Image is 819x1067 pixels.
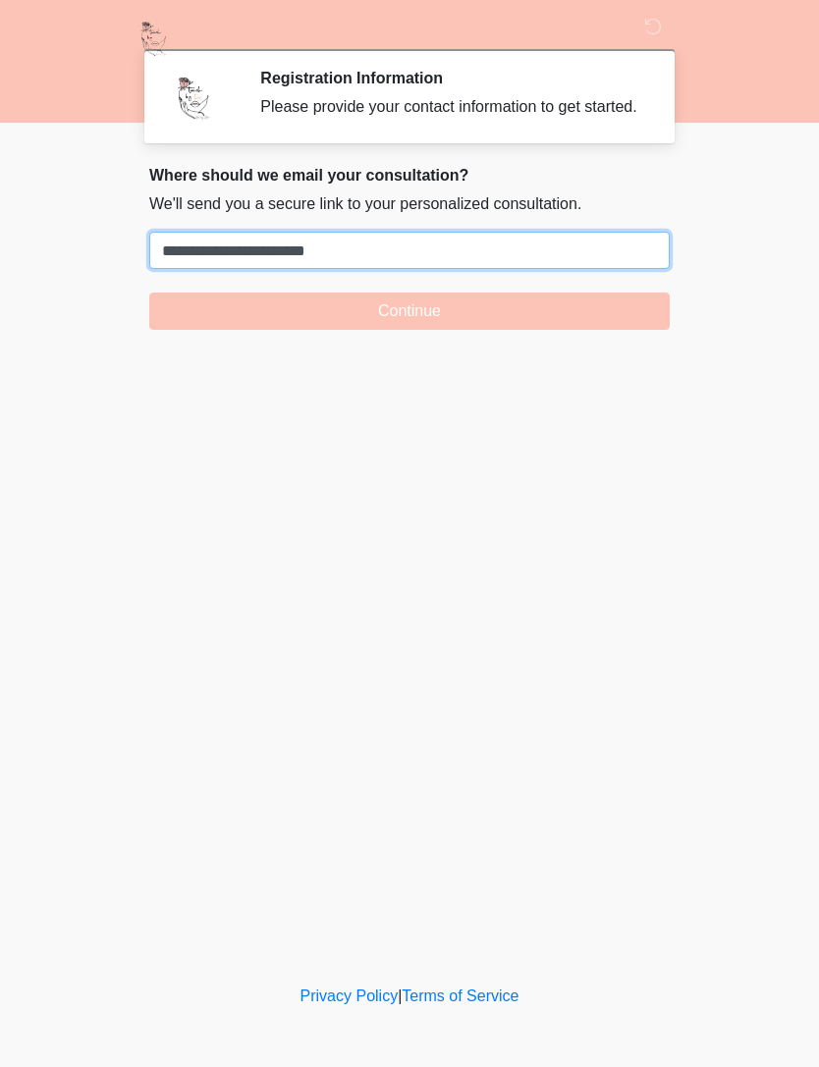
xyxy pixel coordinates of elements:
[260,95,640,119] div: Please provide your contact information to get started.
[130,15,178,63] img: Touch by Rose Beauty Bar, LLC Logo
[149,293,670,330] button: Continue
[398,987,402,1004] a: |
[260,69,640,87] h2: Registration Information
[149,192,670,216] p: We'll send you a secure link to your personalized consultation.
[149,166,670,185] h2: Where should we email your consultation?
[402,987,519,1004] a: Terms of Service
[300,987,399,1004] a: Privacy Policy
[164,69,223,128] img: Agent Avatar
